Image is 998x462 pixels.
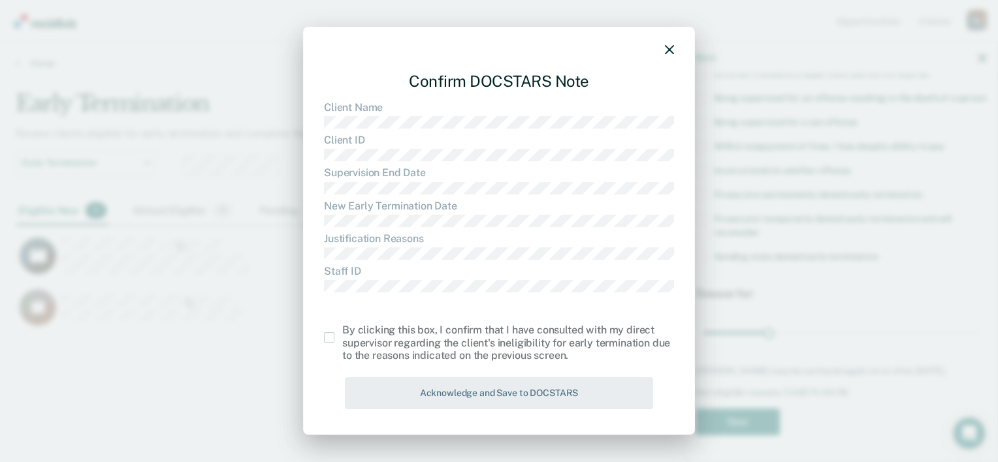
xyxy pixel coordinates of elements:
[324,101,674,114] dt: Client Name
[324,61,674,101] div: Confirm DOCSTARS Note
[324,200,674,212] dt: New Early Termination Date
[324,265,674,277] dt: Staff ID
[324,134,674,146] dt: Client ID
[324,166,674,179] dt: Supervision End Date
[324,232,674,245] dt: Justification Reasons
[345,377,653,409] button: Acknowledge and Save to DOCSTARS
[342,324,674,362] div: By clicking this box, I confirm that I have consulted with my direct supervisor regarding the cli...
